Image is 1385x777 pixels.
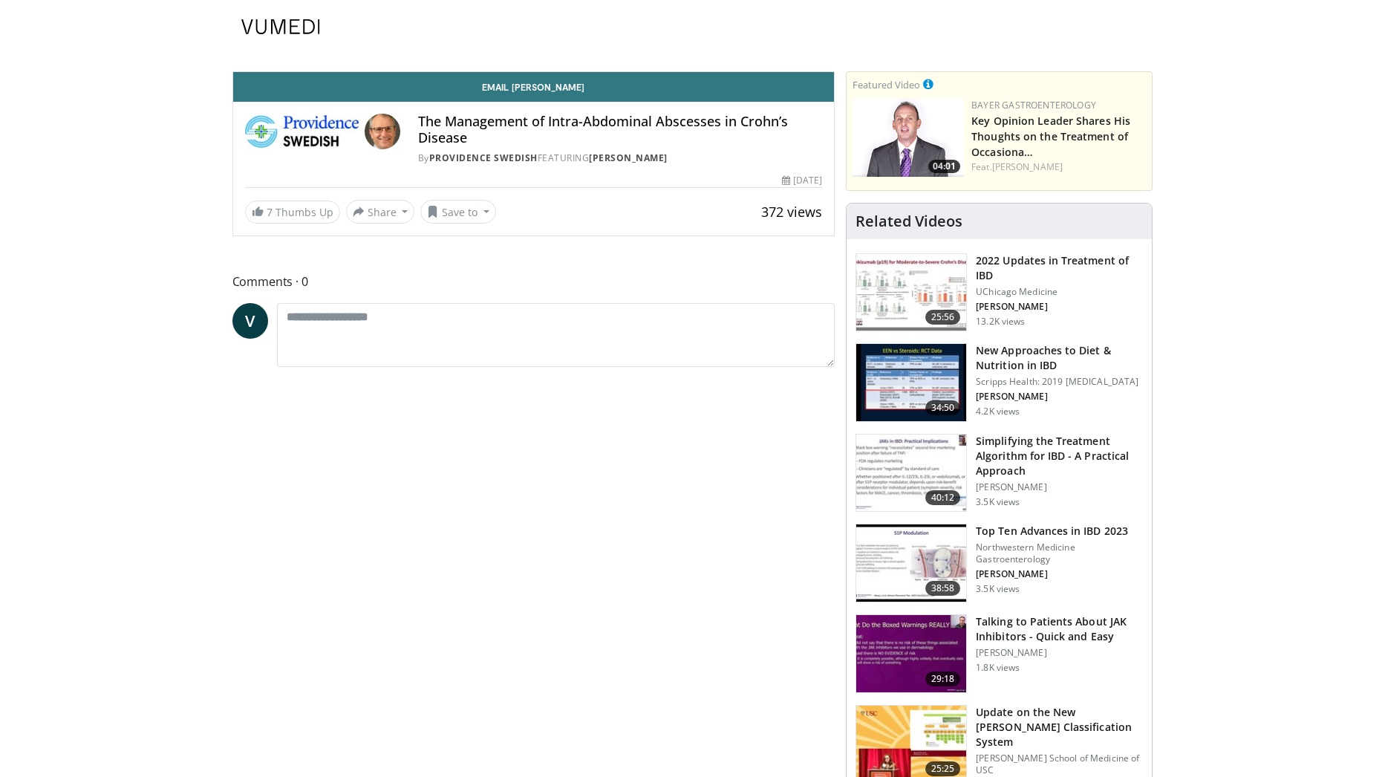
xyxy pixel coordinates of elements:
h3: New Approaches to Diet & Nutrition in IBD [976,343,1143,373]
img: VuMedi Logo [241,19,320,34]
a: 34:50 New Approaches to Diet & Nutrition in IBD Scripps Health: 2019 [MEDICAL_DATA] [PERSON_NAME]... [856,343,1143,422]
a: This is paid for by Bayer Gastroenterology [923,76,933,92]
span: Comments 0 [232,272,835,291]
span: 38:58 [925,581,961,596]
img: 5cd55b44-77bd-42d6-9582-eecce3a6db21.150x105_q85_crop-smart_upscale.jpg [856,615,966,692]
h3: 2022 Updates in Treatment of IBD [976,253,1143,283]
a: 38:58 Top Ten Advances in IBD 2023 Northwestern Medicine Gastroenterology [PERSON_NAME] 3.5K views [856,524,1143,602]
a: 7 Thumbs Up [245,201,340,224]
span: 04:01 [928,160,960,173]
img: Providence Swedish [245,114,359,149]
p: [PERSON_NAME] [976,647,1143,659]
a: 04:01 [853,99,964,177]
p: 4.2K views [976,406,1020,417]
span: 40:12 [925,490,961,505]
p: 3.5K views [976,583,1020,595]
p: [PERSON_NAME] [976,481,1143,493]
div: Feat. [971,160,1146,174]
p: David T. Rubin [976,301,1143,313]
p: Scripps Health: 2019 [MEDICAL_DATA] [976,376,1143,388]
p: Gauree Konijeti [976,391,1143,403]
a: Bayer Gastroenterology [971,99,1096,111]
img: 9828b8df-38ad-4333-b93d-bb657251ca89.png.150x105_q85_crop-smart_upscale.png [853,99,964,177]
h3: Key Opinion Leader Shares His Thoughts on the Treatment of Occasional Constipation [971,112,1146,159]
div: By FEATURING [418,152,822,165]
span: 29:18 [925,672,961,686]
h3: Talking to Patients About JAK Inhibitors - Quick and Easy [976,614,1143,644]
h4: The Management of Intra-Abdominal Abscesses in Crohn’s Disease [418,114,822,146]
span: 25:25 [925,761,961,776]
button: Save to [420,200,496,224]
p: [PERSON_NAME] School of Medicine of USC [976,752,1143,776]
img: 8e95e000-4584-42d0-a9a0-ddf8dce8c865.150x105_q85_crop-smart_upscale.jpg [856,435,966,512]
p: 1.8K views [976,662,1020,674]
img: 9393c547-9b5d-4ed4-b79d-9c9e6c9be491.150x105_q85_crop-smart_upscale.jpg [856,254,966,331]
span: 25:56 [925,310,961,325]
a: [PERSON_NAME] [589,152,668,164]
div: [DATE] [782,174,822,187]
span: 372 views [761,203,822,221]
h3: Top Ten Advances in IBD 2023 [976,524,1143,539]
img: 0d1747ae-4eac-4456-b2f5-cd164c21000b.150x105_q85_crop-smart_upscale.jpg [856,344,966,421]
a: Providence Swedish [429,152,538,164]
a: V [232,303,268,339]
a: 29:18 Talking to Patients About JAK Inhibitors - Quick and Easy [PERSON_NAME] 1.8K views [856,614,1143,693]
button: Share [346,200,415,224]
p: UChicago Medicine [976,286,1143,298]
a: Email [PERSON_NAME] [233,72,835,102]
a: 25:56 2022 Updates in Treatment of IBD UChicago Medicine [PERSON_NAME] 13.2K views [856,253,1143,332]
span: 7 [267,205,273,219]
img: Avatar [365,114,400,149]
h3: Simplifying the Treatment Algorithm for IBD - A Practical Approach [976,434,1143,478]
h4: Related Videos [856,212,962,230]
a: 40:12 Simplifying the Treatment Algorithm for IBD - A Practical Approach [PERSON_NAME] 3.5K views [856,434,1143,513]
p: 13.2K views [976,316,1025,328]
h3: Update on the New [PERSON_NAME] Classification System [976,705,1143,750]
p: Northwestern Medicine Gastroenterology [976,542,1143,565]
p: 3.5K views [976,496,1020,508]
img: 2f51e707-cd8d-4a31-8e3f-f47d06a7faca.150x105_q85_crop-smart_upscale.jpg [856,524,966,602]
small: Featured Video [853,78,920,91]
a: Key Opinion Leader Shares His Thoughts on the Treatment of Occasiona… [971,114,1130,159]
span: 34:50 [925,400,961,415]
a: [PERSON_NAME] [992,160,1063,173]
p: Stephen Hanauer [976,568,1143,580]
